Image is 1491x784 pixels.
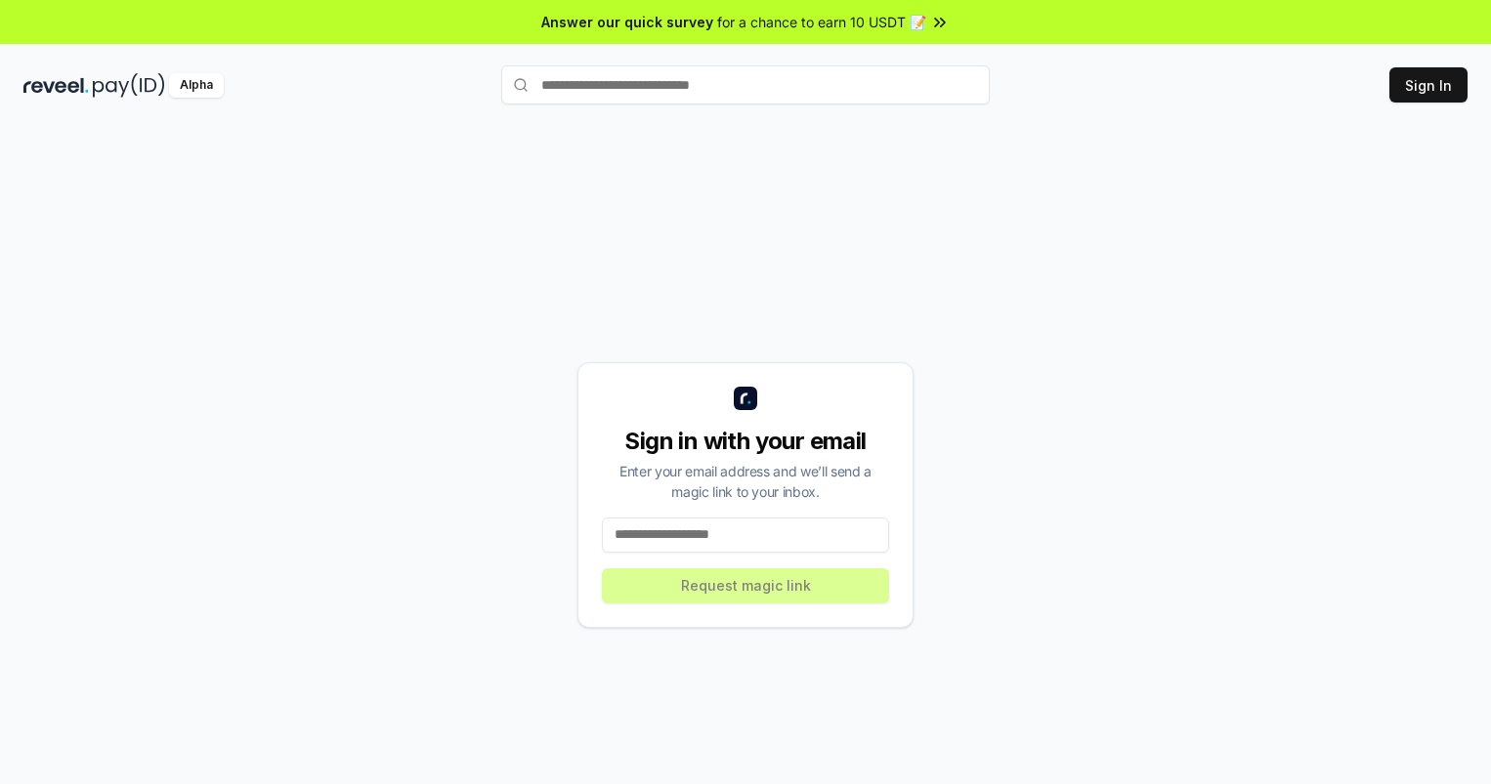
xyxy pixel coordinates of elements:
span: Answer our quick survey [541,12,713,32]
img: logo_small [734,387,757,410]
button: Sign In [1389,67,1468,103]
img: pay_id [93,73,165,98]
div: Alpha [169,73,224,98]
div: Enter your email address and we’ll send a magic link to your inbox. [602,461,889,502]
img: reveel_dark [23,73,89,98]
div: Sign in with your email [602,426,889,457]
span: for a chance to earn 10 USDT 📝 [717,12,926,32]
